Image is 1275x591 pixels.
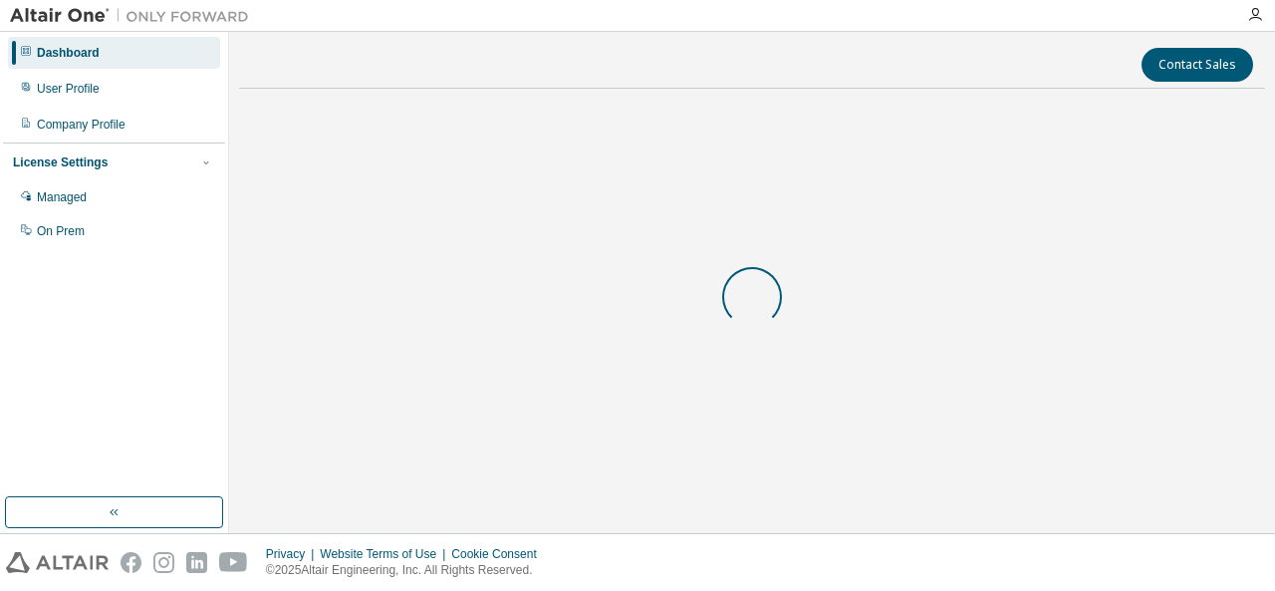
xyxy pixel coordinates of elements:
div: Company Profile [37,117,126,133]
img: facebook.svg [121,552,141,573]
div: Website Terms of Use [320,546,451,562]
div: On Prem [37,223,85,239]
img: altair_logo.svg [6,552,109,573]
div: Cookie Consent [451,546,548,562]
div: License Settings [13,154,108,170]
img: instagram.svg [153,552,174,573]
div: Privacy [266,546,320,562]
img: youtube.svg [219,552,248,573]
div: User Profile [37,81,100,97]
button: Contact Sales [1142,48,1253,82]
img: linkedin.svg [186,552,207,573]
div: Dashboard [37,45,100,61]
div: Managed [37,189,87,205]
img: Altair One [10,6,259,26]
p: © 2025 Altair Engineering, Inc. All Rights Reserved. [266,562,549,579]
